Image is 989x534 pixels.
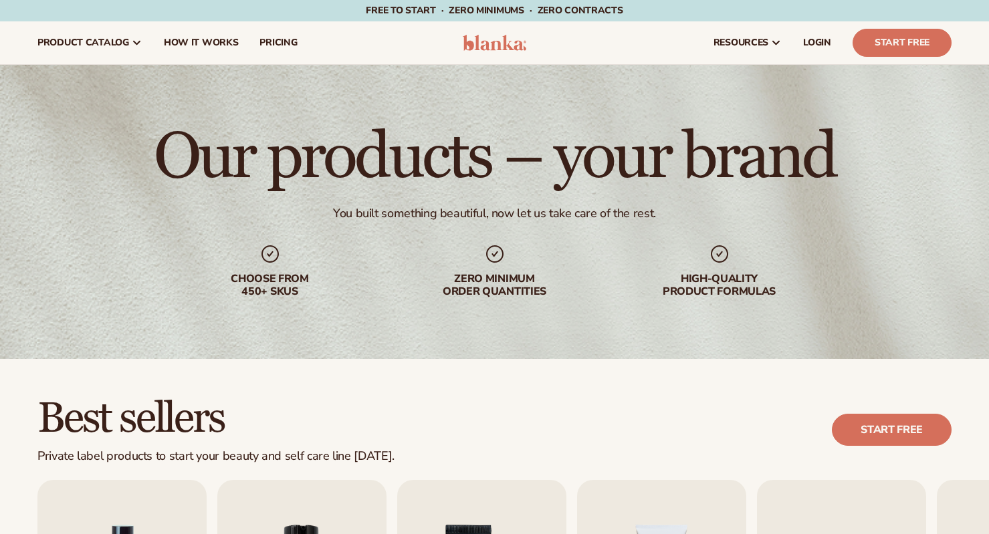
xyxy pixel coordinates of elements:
a: pricing [249,21,308,64]
img: logo [463,35,526,51]
a: resources [703,21,792,64]
a: Start free [832,414,952,446]
span: pricing [259,37,297,48]
a: How It Works [153,21,249,64]
span: How It Works [164,37,239,48]
span: Free to start · ZERO minimums · ZERO contracts [366,4,623,17]
span: resources [713,37,768,48]
h2: Best sellers [37,396,395,441]
h1: Our products – your brand [154,126,835,190]
div: Zero minimum order quantities [409,273,580,298]
div: Private label products to start your beauty and self care line [DATE]. [37,449,395,464]
div: Choose from 450+ Skus [185,273,356,298]
span: product catalog [37,37,129,48]
a: Start Free [853,29,952,57]
a: LOGIN [792,21,842,64]
div: High-quality product formulas [634,273,805,298]
div: You built something beautiful, now let us take care of the rest. [333,206,656,221]
a: product catalog [27,21,153,64]
span: LOGIN [803,37,831,48]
